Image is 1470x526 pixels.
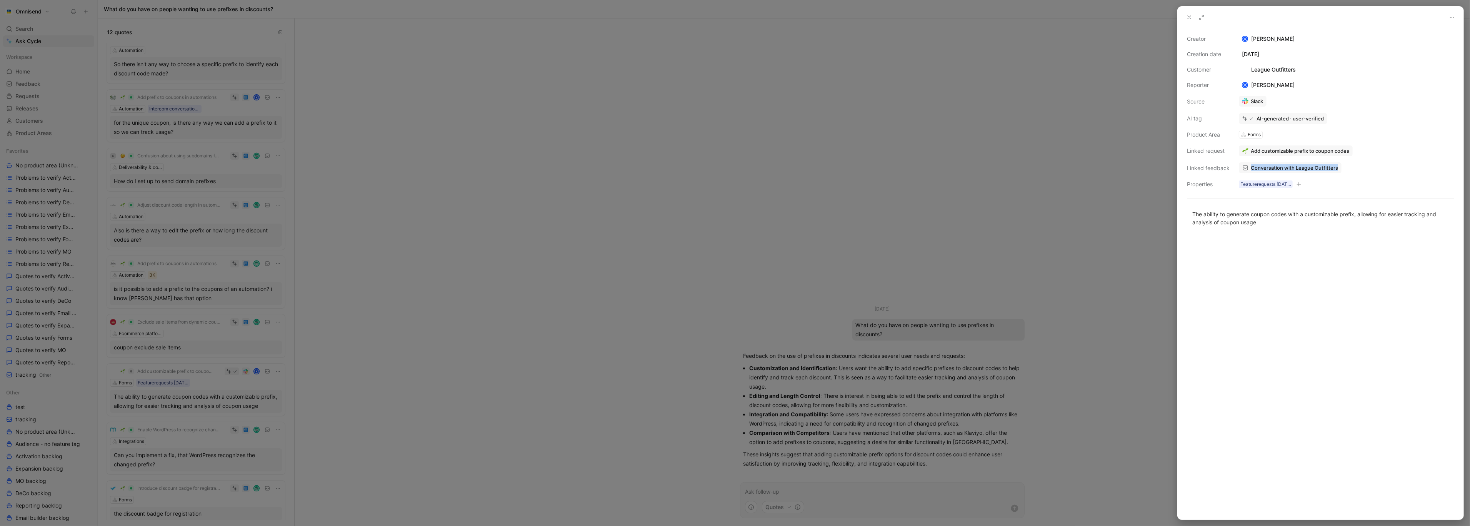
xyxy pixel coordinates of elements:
div: The ability to generate coupon codes with a customizable prefix, allowing for easier tracking and... [1192,210,1449,226]
div: League Outfitters [1239,65,1299,74]
button: 🌱Add customizable prefix to coupon codes [1239,145,1353,156]
img: 🌱 [1242,148,1248,154]
div: Source [1187,97,1230,106]
div: Forms [1248,131,1261,139]
div: [DATE] [1239,50,1454,59]
span: Add customizable prefix to coupon codes [1251,147,1349,154]
div: AI tag [1187,114,1230,123]
span: Conversation with League Outfitters [1251,164,1338,171]
div: Linked feedback [1187,164,1230,173]
a: Conversation with League Outfitters [1239,162,1342,173]
div: Creator [1187,34,1230,43]
div: AI-generated · user-verified [1257,115,1324,122]
div: Reporter [1187,80,1230,90]
div: Linked request [1187,146,1230,155]
div: Properties [1187,180,1230,189]
img: logo [1242,67,1248,73]
div: Product Area [1187,130,1230,139]
div: Featurerequests [DATE] 09:58 [1240,180,1291,188]
a: Slack [1239,96,1267,107]
div: [PERSON_NAME] [1239,80,1298,90]
div: [PERSON_NAME] [1239,34,1454,43]
div: K [1243,37,1248,42]
div: Customer [1187,65,1230,74]
div: K [1243,83,1248,88]
div: Creation date [1187,50,1230,59]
